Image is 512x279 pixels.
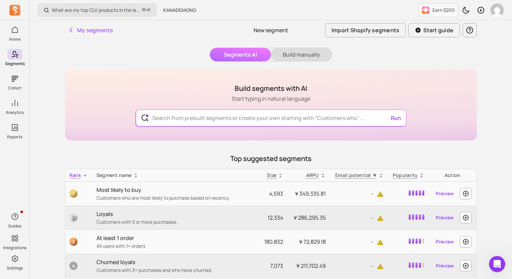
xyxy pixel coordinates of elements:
button: Start guide [408,23,460,37]
button: Build manually [271,48,332,61]
span: 12,334 [268,214,283,221]
div: Ask a questionAI Agent and team can help [7,80,129,105]
a: Preview [433,236,456,248]
span: ￥211,702.49 [295,262,326,270]
span: Size [267,172,276,178]
span: 4,593 [269,190,283,197]
p: Settings [7,265,23,271]
div: Action [432,172,472,179]
button: Toggle dark mode [459,3,473,17]
p: Loyals [97,210,255,218]
div: How do I retain first-time buyers? [10,128,126,141]
span: Help [107,228,118,233]
button: Import Shopify segments [325,23,406,37]
iframe: Intercom live chat [489,256,505,272]
span: 2 [69,214,78,222]
span: Messages [56,228,80,233]
p: Most likely to buy [97,186,255,194]
p: Guides [8,223,21,229]
img: Profile image for morris [92,11,106,24]
p: Cohort [8,85,22,91]
span: KANADEMONO [163,7,196,14]
span: + [142,6,151,14]
kbd: K [148,7,151,13]
p: Customers with 3 or more purchases. [97,219,255,225]
p: Churned loyals [97,258,255,266]
div: Segment name [97,172,255,179]
button: Messages [45,212,90,239]
p: Reports [7,134,22,140]
div: What products should I recommend in my email campaigns? [10,180,126,200]
p: - [334,190,384,198]
span: 7,073 [270,262,283,270]
span: 4 [69,262,78,270]
button: Search for help [10,112,126,125]
span: 3 [69,238,78,246]
div: How many customers are at risk of churning? [14,163,113,177]
p: Popularity [393,172,418,179]
p: ARPU [306,172,319,179]
p: - [334,238,384,246]
p: Hi Iwata 👋 [14,48,122,60]
p: Integrations [3,245,26,251]
p: Customers who are most likely to purchase based on recency. [97,195,255,201]
p: Email potential ￥ [335,172,377,179]
span: ￥72,829.18 [298,238,326,245]
p: New segment [254,26,288,34]
button: My segments [65,23,115,37]
p: - [334,214,384,222]
p: Analytics [6,110,24,115]
button: KANADEMONO [159,4,200,16]
span: Home [15,228,30,233]
span: Rank [69,172,81,178]
p: What are my top CLV products in the last 90 days? [52,7,140,14]
div: How many customers are at risk of churning? [10,160,126,180]
button: Help [90,212,135,239]
a: Preview [433,212,456,224]
input: Search from prebuilt segments or create your own starting with “Customers who” ... [147,110,395,126]
div: AI Agent and team can help [14,93,113,100]
div: How do I retain first-time buyers? [14,131,113,138]
p: Start guide [423,26,453,34]
div: Close [116,11,129,23]
p: All users with 1+ orders [97,243,255,250]
h1: Build segments with AI [232,84,310,93]
button: What are my top CLV products in the last 90 days?⌘+K [38,3,156,17]
button: Guides [7,210,22,230]
span: 1 [69,190,78,198]
p: Customers with 3+ purchases and who have churned. [97,267,255,274]
kbd: ⌘ [142,6,146,15]
div: Which customers are most likely to buy again soon? [10,141,126,160]
p: Segments [5,61,25,66]
p: Home [9,37,21,42]
button: Segments AI [210,48,271,61]
button: Run [388,111,404,125]
p: - [334,262,384,270]
img: avatar [490,3,504,17]
a: Preview [433,260,456,272]
p: Top suggested segments [65,154,477,163]
span: ￥286,295.35 [293,214,326,221]
p: Start typing in natural language [232,95,310,103]
p: Earn $200 [432,7,455,14]
p: How can we help? [14,60,122,71]
div: Ask a question [14,85,113,93]
button: Earn $200 [419,3,458,17]
span: 180,832 [264,238,283,245]
a: Preview [433,187,456,200]
div: What products should I recommend in my email campaigns? [14,183,113,197]
span: ￥349,335.81 [294,190,326,197]
img: logo [14,13,24,24]
div: Which customers are most likely to buy again soon? [14,143,113,158]
span: Search for help [14,115,55,122]
p: At least 1 order [97,234,255,242]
